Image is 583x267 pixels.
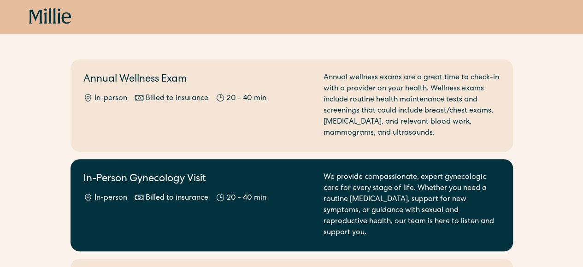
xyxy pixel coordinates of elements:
a: Annual Wellness ExamIn-personBilled to insurance20 - 40 minAnnual wellness exams are a great time... [71,59,513,152]
div: In-person [94,193,127,204]
div: Billed to insurance [146,193,208,204]
div: Annual wellness exams are a great time to check-in with a provider on your health. Wellness exams... [324,72,500,139]
div: 20 - 40 min [227,93,266,104]
a: In-Person Gynecology VisitIn-personBilled to insurance20 - 40 minWe provide compassionate, expert... [71,159,513,251]
div: 20 - 40 min [227,193,266,204]
div: In-person [94,93,127,104]
div: We provide compassionate, expert gynecologic care for every stage of life. Whether you need a rou... [324,172,500,238]
h2: In-Person Gynecology Visit [83,172,312,187]
h2: Annual Wellness Exam [83,72,312,88]
div: Billed to insurance [146,93,208,104]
